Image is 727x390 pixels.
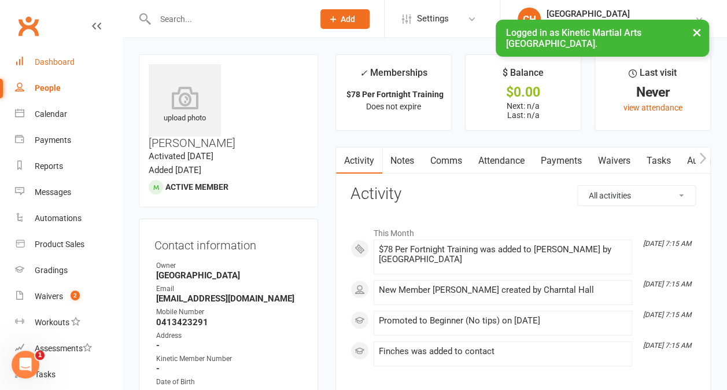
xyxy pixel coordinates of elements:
[12,351,39,378] iframe: Intercom live chat
[366,102,421,111] span: Does not expire
[149,64,308,149] h3: [PERSON_NAME]
[35,161,63,171] div: Reports
[35,351,45,360] span: 1
[341,14,355,24] span: Add
[379,347,627,356] div: Finches was added to contact
[15,179,122,205] a: Messages
[629,65,677,86] div: Last visit
[156,284,302,295] div: Email
[35,240,84,249] div: Product Sales
[15,127,122,153] a: Payments
[606,86,700,98] div: Never
[14,12,43,41] a: Clubworx
[156,330,302,341] div: Address
[417,6,449,32] span: Settings
[156,354,302,365] div: Kinetic Member Number
[15,153,122,179] a: Reports
[687,20,707,45] button: ×
[360,65,427,87] div: Memberships
[533,148,590,174] a: Payments
[15,362,122,388] a: Tasks
[15,75,122,101] a: People
[149,86,221,124] div: upload photo
[15,205,122,231] a: Automations
[643,280,691,288] i: [DATE] 7:15 AM
[623,103,682,112] a: view attendance
[476,86,570,98] div: $0.00
[518,8,541,31] div: CH
[15,257,122,284] a: Gradings
[336,148,382,174] a: Activity
[547,9,695,19] div: [GEOGRAPHIC_DATA]
[382,148,422,174] a: Notes
[149,151,213,161] time: Activated [DATE]
[422,148,470,174] a: Comms
[547,19,695,30] div: Kinetic Martial Arts [GEOGRAPHIC_DATA]
[149,165,201,175] time: Added [DATE]
[379,285,627,295] div: New Member [PERSON_NAME] created by Charntal Hall
[35,187,71,197] div: Messages
[35,266,68,275] div: Gradings
[350,221,696,240] li: This Month
[35,214,82,223] div: Automations
[152,11,305,27] input: Search...
[379,245,627,264] div: $78 Per Fortnight Training was added to [PERSON_NAME] by [GEOGRAPHIC_DATA]
[156,317,302,328] strong: 0413423291
[35,109,67,119] div: Calendar
[470,148,533,174] a: Attendance
[156,270,302,281] strong: [GEOGRAPHIC_DATA]
[639,148,679,174] a: Tasks
[320,9,370,29] button: Add
[379,316,627,326] div: Promoted to Beginner (No tips) on [DATE]
[15,284,122,310] a: Waivers 2
[346,90,444,99] strong: $78 Per Fortnight Training
[35,292,63,301] div: Waivers
[156,340,302,351] strong: -
[506,27,641,49] span: Logged in as Kinetic Martial Arts [GEOGRAPHIC_DATA].
[15,101,122,127] a: Calendar
[15,231,122,257] a: Product Sales
[154,234,302,252] h3: Contact information
[35,83,61,93] div: People
[350,185,696,203] h3: Activity
[35,57,75,67] div: Dashboard
[35,370,56,379] div: Tasks
[35,135,71,145] div: Payments
[15,49,122,75] a: Dashboard
[643,240,691,248] i: [DATE] 7:15 AM
[156,293,302,304] strong: [EMAIL_ADDRESS][DOMAIN_NAME]
[156,363,302,374] strong: -
[156,377,302,388] div: Date of Birth
[35,318,69,327] div: Workouts
[156,307,302,318] div: Mobile Number
[71,290,80,300] span: 2
[15,336,122,362] a: Assessments
[35,344,92,353] div: Assessments
[643,311,691,319] i: [DATE] 7:15 AM
[476,101,570,120] p: Next: n/a Last: n/a
[643,341,691,349] i: [DATE] 7:15 AM
[360,68,367,79] i: ✓
[165,182,228,192] span: Active member
[503,65,544,86] div: $ Balance
[590,148,639,174] a: Waivers
[15,310,122,336] a: Workouts
[156,260,302,271] div: Owner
